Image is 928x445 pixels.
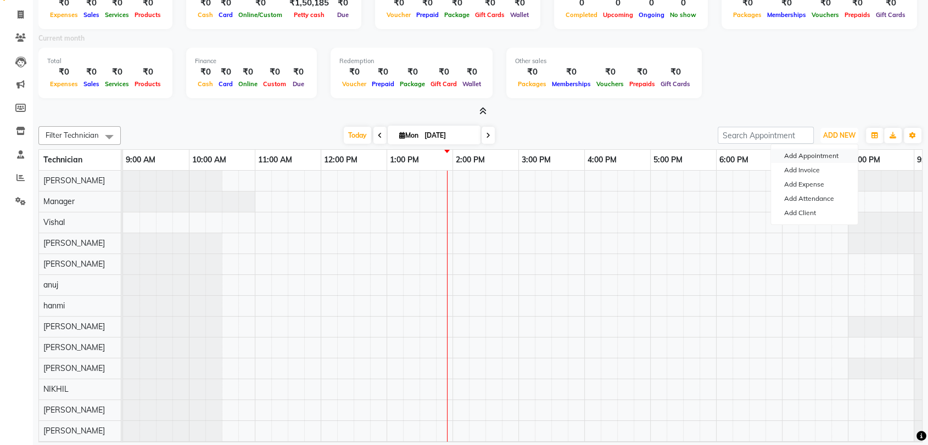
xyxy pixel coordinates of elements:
a: 1:00 PM [387,152,422,168]
span: Today [344,127,371,144]
a: 11:00 AM [255,152,295,168]
a: 5:00 PM [651,152,685,168]
span: Petty cash [291,11,327,19]
span: NIKHIL [43,384,69,394]
div: ₹0 [460,66,484,78]
span: Card [216,80,236,88]
button: ADD NEW [820,128,858,143]
div: ₹0 [47,66,81,78]
input: Search Appointment [718,127,814,144]
div: ₹0 [132,66,164,78]
div: ₹0 [397,66,428,78]
div: ₹0 [369,66,397,78]
span: Products [132,11,164,19]
span: Memberships [549,80,594,88]
span: Wallet [460,80,484,88]
a: 10:00 AM [189,152,229,168]
span: Gift Cards [873,11,908,19]
span: Technician [43,155,82,165]
div: ₹0 [195,66,216,78]
div: ₹0 [594,66,627,78]
a: Add Invoice [771,163,858,177]
div: ₹0 [428,66,460,78]
span: Cash [195,11,216,19]
span: Card [216,11,236,19]
a: 3:00 PM [519,152,554,168]
a: Add Client [771,206,858,220]
span: Due [334,11,351,19]
span: Expenses [47,11,81,19]
a: 6:00 PM [717,152,751,168]
span: Sales [81,11,102,19]
a: Add Expense [771,177,858,191]
span: Wallet [507,11,532,19]
span: Services [102,80,132,88]
span: No show [667,11,699,19]
span: Memberships [764,11,809,19]
span: Online [236,80,260,88]
a: Add Attendance [771,191,858,206]
input: 2025-09-01 [421,127,476,144]
div: Total [47,57,164,66]
span: Services [102,11,132,19]
span: Mon [396,131,421,139]
button: Add Appointment [771,149,858,163]
div: ₹0 [260,66,289,78]
div: ₹0 [549,66,594,78]
div: ₹0 [236,66,260,78]
span: Package [397,80,428,88]
span: Vouchers [809,11,842,19]
div: ₹0 [289,66,308,78]
span: Cash [195,80,216,88]
a: 12:00 PM [321,152,360,168]
span: Gift Card [428,80,460,88]
span: Prepaids [627,80,658,88]
span: Sales [81,80,102,88]
div: ₹0 [627,66,658,78]
span: Expenses [47,80,81,88]
div: Finance [195,57,308,66]
span: Due [290,80,307,88]
span: [PERSON_NAME] [43,342,105,352]
a: 2:00 PM [453,152,488,168]
span: Voucher [384,11,413,19]
span: Package [441,11,472,19]
span: Packages [515,80,549,88]
span: Manager [43,196,75,206]
div: ₹0 [339,66,369,78]
span: [PERSON_NAME] [43,238,105,248]
span: Prepaid [413,11,441,19]
span: Packages [730,11,764,19]
div: Other sales [515,57,693,66]
a: 8:00 PM [848,152,883,168]
span: Vouchers [594,80,627,88]
span: [PERSON_NAME] [43,405,105,415]
span: Filter Technician [46,131,99,139]
span: Vishal [43,217,65,227]
span: Gift Cards [472,11,507,19]
span: ADD NEW [823,131,856,139]
span: Products [132,80,164,88]
div: ₹0 [515,66,549,78]
span: Ongoing [636,11,667,19]
div: Redemption [339,57,484,66]
span: [PERSON_NAME] [43,322,105,331]
span: Upcoming [600,11,636,19]
a: 4:00 PM [585,152,619,168]
span: Online/Custom [236,11,285,19]
label: Current month [38,33,85,43]
div: ₹0 [81,66,102,78]
div: ₹0 [102,66,132,78]
span: [PERSON_NAME] [43,176,105,185]
span: Gift Cards [658,80,693,88]
span: anuj [43,280,58,290]
span: hanmi [43,301,65,311]
span: [PERSON_NAME] [43,363,105,373]
div: ₹0 [658,66,693,78]
span: Prepaid [369,80,397,88]
div: ₹0 [216,66,236,78]
span: Completed [563,11,600,19]
span: [PERSON_NAME] [43,426,105,436]
span: Voucher [339,80,369,88]
span: Custom [260,80,289,88]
